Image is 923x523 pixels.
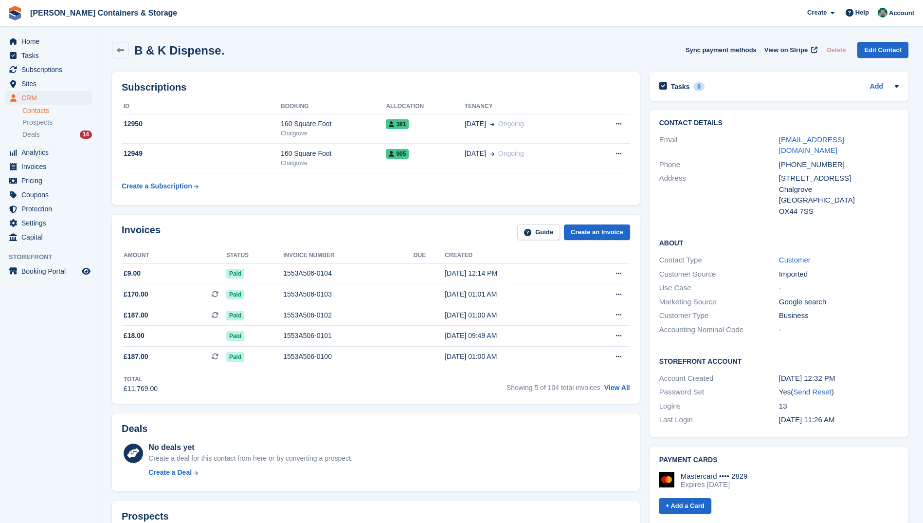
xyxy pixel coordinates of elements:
[878,8,887,18] img: Julia Marcham
[779,135,844,155] a: [EMAIL_ADDRESS][DOMAIN_NAME]
[148,442,352,453] div: No deals yet
[226,269,244,279] span: Paid
[659,310,779,321] div: Customer Type
[21,174,80,187] span: Pricing
[281,149,386,159] div: 160 Square Foot
[807,8,827,18] span: Create
[659,238,899,247] h2: About
[5,91,92,105] a: menu
[283,310,414,320] div: 1553A506-0102
[498,120,524,128] span: Ongoing
[779,184,899,195] div: Chalgrove
[5,146,92,159] a: menu
[283,331,414,341] div: 1553A506-0101
[604,384,630,392] a: View All
[226,290,244,299] span: Paid
[9,252,97,262] span: Storefront
[5,216,92,230] a: menu
[779,159,899,170] div: [PHONE_NUMBER]
[21,77,80,91] span: Sites
[779,269,899,280] div: Imported
[21,230,80,244] span: Capital
[148,467,352,478] a: Create a Deal
[659,173,779,217] div: Address
[22,118,53,127] span: Prospects
[5,77,92,91] a: menu
[659,356,899,366] h2: Storefront Account
[659,269,779,280] div: Customer Source
[283,352,414,362] div: 1553A506-0100
[283,289,414,299] div: 1553A506-0103
[122,149,281,159] div: 12949
[445,352,578,362] div: [DATE] 01:00 AM
[779,256,811,264] a: Customer
[386,99,464,114] th: Allocation
[445,310,578,320] div: [DATE] 01:00 AM
[5,49,92,62] a: menu
[148,467,192,478] div: Create a Deal
[659,282,779,294] div: Use Case
[686,42,757,58] button: Sync payment methods
[5,174,92,187] a: menu
[5,63,92,76] a: menu
[659,414,779,426] div: Last Login
[5,230,92,244] a: menu
[659,387,779,398] div: Password Set
[21,49,80,62] span: Tasks
[779,282,899,294] div: -
[671,82,690,91] h2: Tasks
[26,5,181,21] a: [PERSON_NAME] Containers & Storage
[124,268,141,279] span: £9.00
[226,248,283,263] th: Status
[659,134,779,156] div: Email
[80,265,92,277] a: Preview store
[659,401,779,412] div: Logins
[22,106,92,115] a: Contacts
[281,159,386,168] div: Chalgrove
[21,160,80,173] span: Invoices
[5,202,92,216] a: menu
[779,206,899,217] div: OX44 7SS
[823,42,850,58] button: Delete
[124,331,145,341] span: £18.00
[124,384,158,394] div: £11,769.00
[22,117,92,128] a: Prospects
[21,188,80,202] span: Coupons
[659,373,779,384] div: Account Created
[124,310,148,320] span: £187.00
[779,324,899,336] div: -
[779,195,899,206] div: [GEOGRAPHIC_DATA]
[564,224,630,241] a: Create an Invoice
[793,388,831,396] a: Send Reset
[445,289,578,299] div: [DATE] 01:01 AM
[122,99,281,114] th: ID
[124,289,148,299] span: £170.00
[465,99,588,114] th: Tenancy
[283,248,414,263] th: Invoice number
[855,8,869,18] span: Help
[80,131,92,139] div: 14
[21,146,80,159] span: Analytics
[122,511,169,522] h2: Prospects
[122,177,199,195] a: Create a Subscription
[5,264,92,278] a: menu
[445,248,578,263] th: Created
[870,81,883,93] a: Add
[21,63,80,76] span: Subscriptions
[889,8,914,18] span: Account
[122,181,192,191] div: Create a Subscription
[21,202,80,216] span: Protection
[414,248,445,263] th: Due
[791,388,833,396] span: ( )
[5,188,92,202] a: menu
[21,216,80,230] span: Settings
[659,472,674,487] img: Mastercard Logo
[465,119,486,129] span: [DATE]
[5,160,92,173] a: menu
[693,82,705,91] div: 0
[122,224,161,241] h2: Invoices
[779,387,899,398] div: Yes
[8,6,22,20] img: stora-icon-8386f47178a22dfd0bd8f6a31ec36ba5ce8667c1dd55bd0f319d3a0aa187defe.svg
[21,91,80,105] span: CRM
[122,423,147,434] h2: Deals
